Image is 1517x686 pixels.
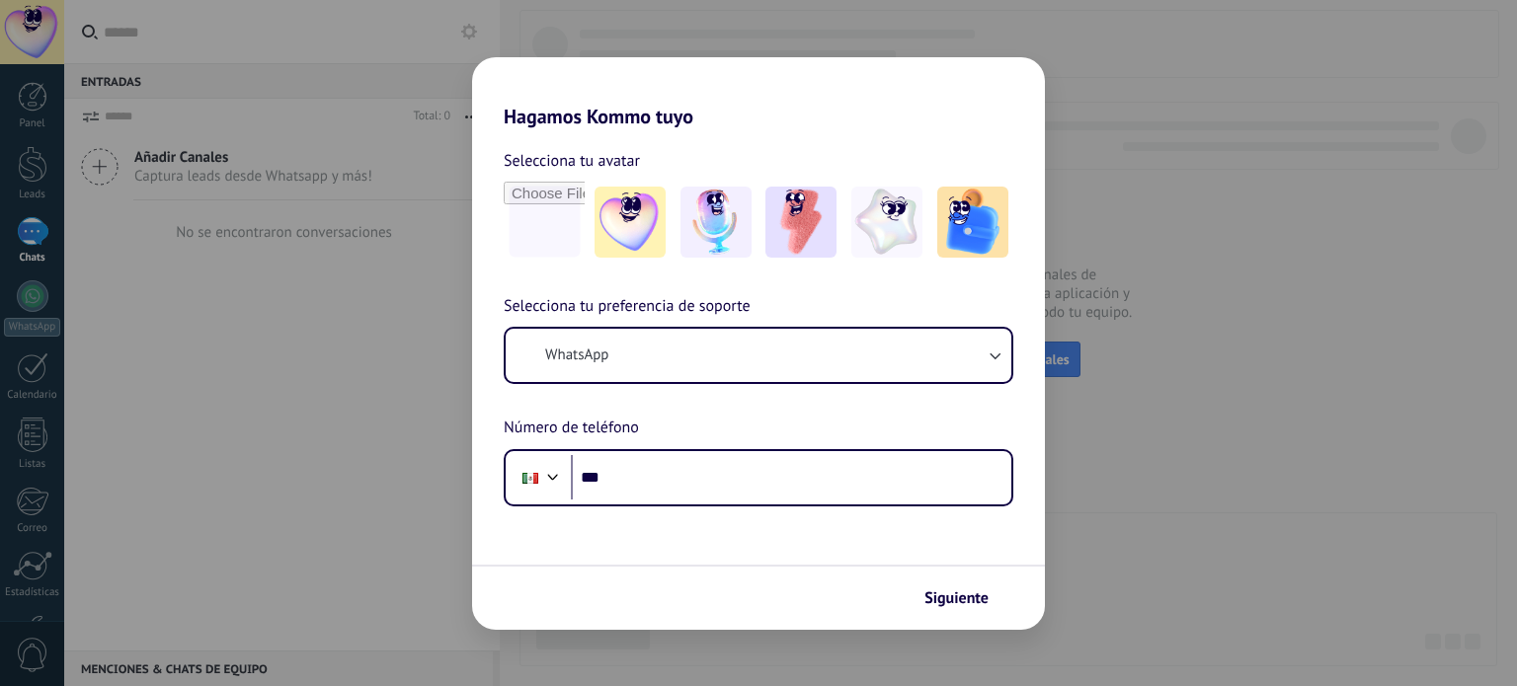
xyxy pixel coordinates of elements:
[472,57,1045,128] h2: Hagamos Kommo tuyo
[937,187,1008,258] img: -5.jpeg
[512,457,549,498] div: Mexico: + 52
[851,187,922,258] img: -4.jpeg
[765,187,837,258] img: -3.jpeg
[504,294,751,320] span: Selecciona tu preferencia de soporte
[595,187,666,258] img: -1.jpeg
[545,345,608,365] span: WhatsApp
[680,187,752,258] img: -2.jpeg
[916,581,1015,615] button: Siguiente
[506,329,1011,382] button: WhatsApp
[504,148,640,174] span: Selecciona tu avatar
[924,591,989,605] span: Siguiente
[504,416,639,441] span: Número de teléfono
